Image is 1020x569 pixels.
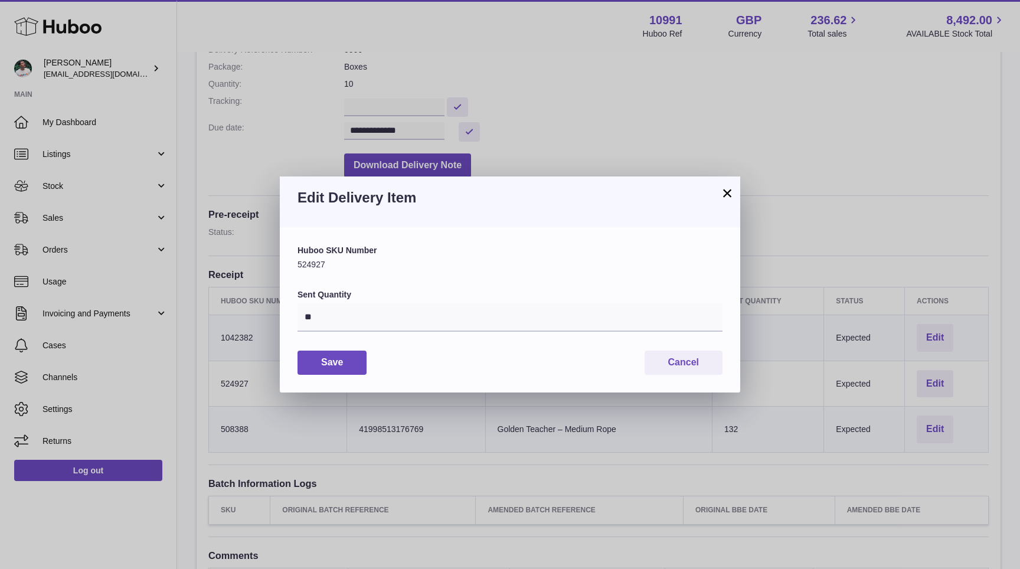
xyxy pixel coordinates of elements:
[645,351,722,375] button: Cancel
[297,188,722,207] h3: Edit Delivery Item
[297,351,367,375] button: Save
[297,245,722,270] div: 524927
[297,245,722,256] label: Huboo SKU Number
[297,289,722,300] label: Sent Quantity
[720,186,734,200] button: ×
